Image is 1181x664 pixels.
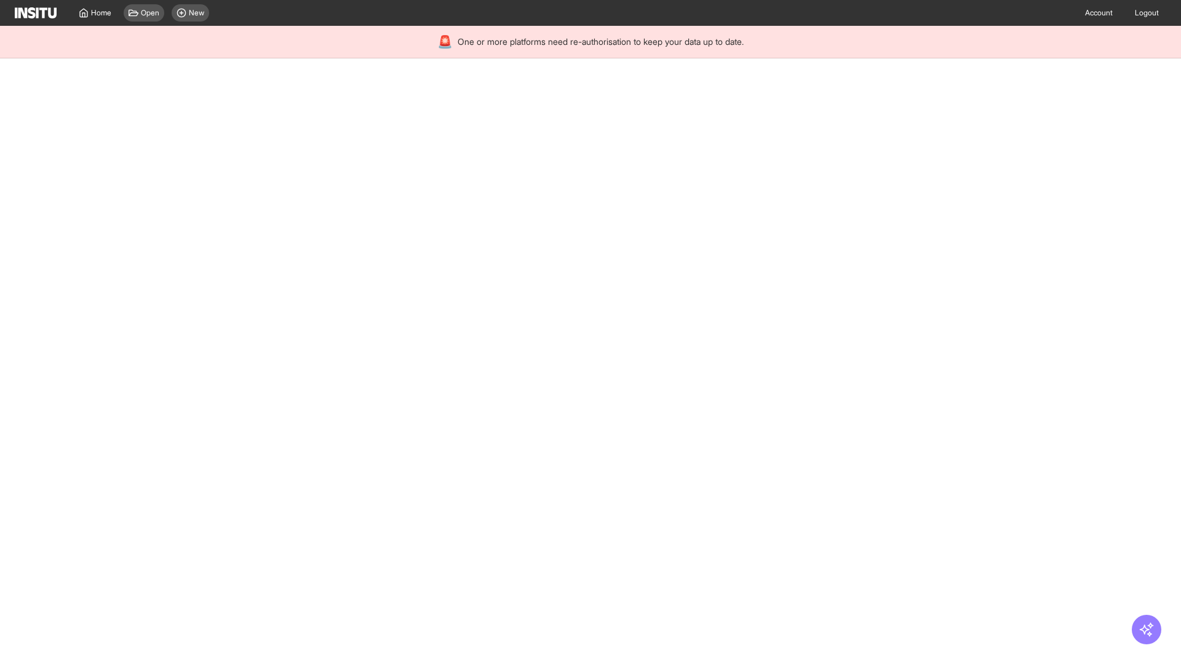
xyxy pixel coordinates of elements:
[437,33,453,50] div: 🚨
[91,8,111,18] span: Home
[458,36,744,48] span: One or more platforms need re-authorisation to keep your data up to date.
[141,8,159,18] span: Open
[15,7,57,18] img: Logo
[189,8,204,18] span: New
